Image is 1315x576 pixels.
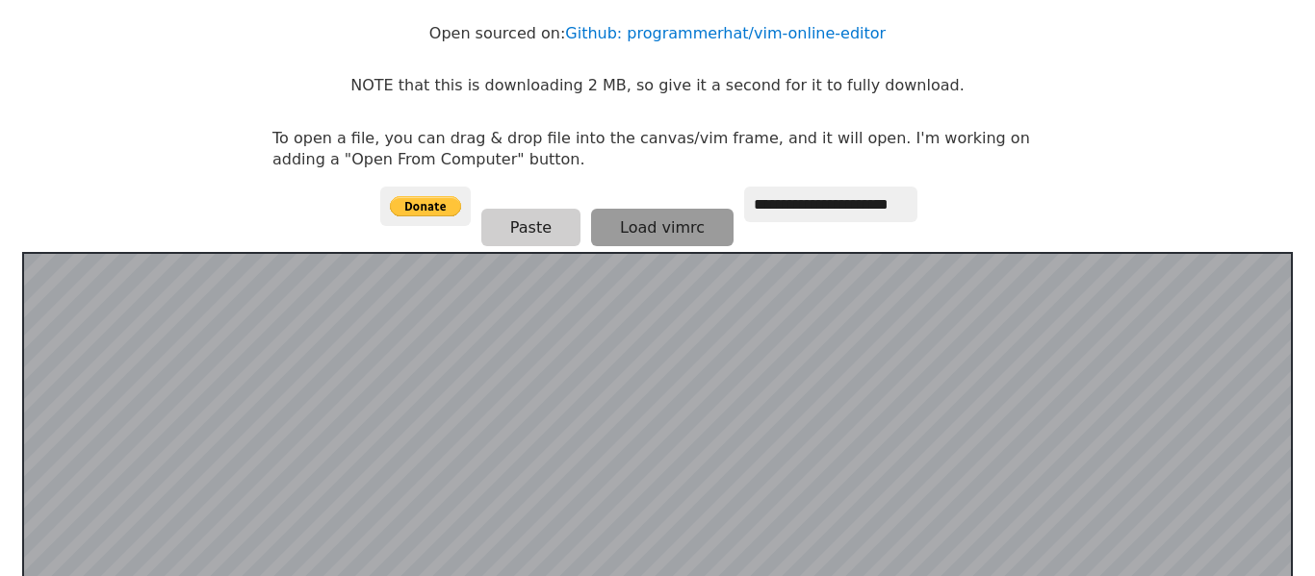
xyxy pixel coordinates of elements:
[481,209,580,246] button: Paste
[350,75,964,96] p: NOTE that this is downloading 2 MB, so give it a second for it to fully download.
[565,24,886,42] a: Github: programmerhat/vim-online-editor
[272,128,1043,171] p: To open a file, you can drag & drop file into the canvas/vim frame, and it will open. I'm working...
[591,209,734,246] button: Load vimrc
[429,23,886,44] p: Open sourced on:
